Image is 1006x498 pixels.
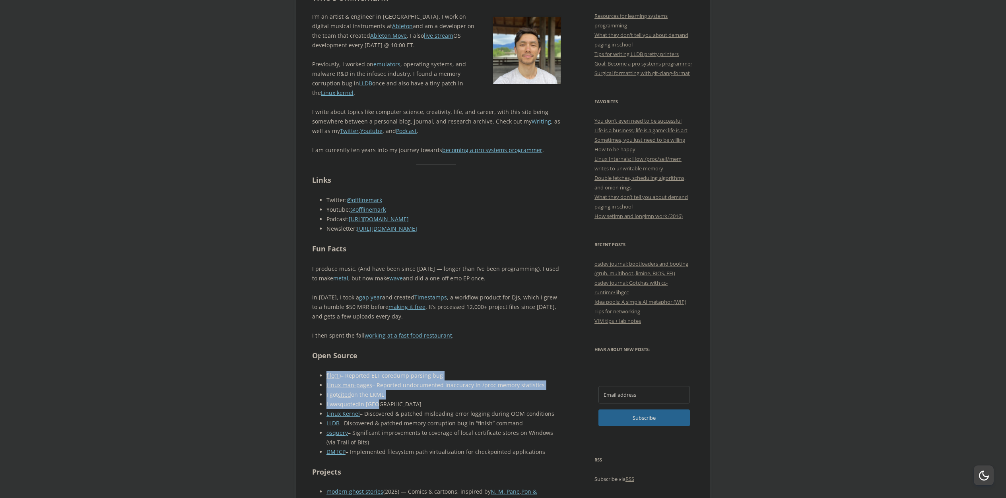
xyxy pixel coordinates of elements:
[414,293,447,301] a: Timestamps
[333,274,348,282] a: metal
[594,12,668,29] a: Resources for learning systems programming
[326,195,561,205] li: Twitter:
[491,488,520,495] a: N. M. Pane
[594,69,690,77] a: Surgical formatting with git-clang-format
[326,400,561,409] li: I was in [GEOGRAPHIC_DATA]
[594,317,641,324] a: VIM tips + lab notes
[373,60,400,68] a: emulators
[598,409,690,426] button: Subscribe
[594,117,682,124] a: You don’t even need to be successful
[594,174,686,191] a: Double fetches, scheduling algorithms, and onion rings
[598,386,690,403] input: Email address
[594,155,682,172] a: Linux Internals: How /proc/self/mem writes to unwritable memory
[594,212,683,220] a: How setjmp and longjmp work (2016)
[396,127,417,135] a: Podcast
[359,293,382,301] a: gap year
[625,475,634,483] a: RSS
[312,466,561,478] h2: Projects
[357,225,417,232] a: [URL][DOMAIN_NAME]
[326,419,340,427] a: LLDB
[594,240,694,249] h3: Recent Posts
[594,260,688,277] a: osdev journal: bootloaders and booting (grub, multiboot, limine, BIOS, EFI)
[594,60,692,67] a: Goal: Become a pro systems programmer
[340,127,359,135] a: Twitter
[360,127,383,135] a: Youtube
[347,196,382,204] a: @offlinemark
[594,308,640,315] a: Tips for networking
[594,193,688,210] a: What they don’t tell you about demand paging in school
[340,400,359,408] a: quoted
[370,32,407,39] a: Ableton Move
[594,455,694,465] h3: RSS
[594,279,668,296] a: osdev journal: Gotchas with cc-runtime/libgcc
[326,410,360,417] a: Linux Kernel
[312,145,561,155] p: I am currently ten years into my journey towards .
[326,380,561,390] li: – Reported undocumented inaccuracy in /proc memory statistics
[594,136,685,143] a: Sometimes, you just need to be willing
[326,224,561,234] li: Newsletter:
[312,107,561,136] p: I write about topics like computer science, creativity, life, and career, with this site being so...
[442,146,542,154] a: becoming a pro systems programmer
[340,419,523,427] span: – Discovered & patched memory corruption bug in “finish” command
[389,274,403,282] a: wave
[326,381,372,389] a: Linux man-pages
[359,79,372,87] a: LLDB
[424,32,453,39] a: live stream
[312,174,561,186] h2: Links
[326,488,383,495] a: modern ghost stories
[594,298,686,305] a: Idea pools: A simple AI metaphor (WIP)
[365,332,452,339] a: working at a fast food restaurant
[338,391,351,398] a: cited
[350,206,386,213] a: @offlinemark
[326,205,561,214] li: Youtube:
[594,127,687,134] a: Life is a business; life is a game; life is art
[326,428,561,447] li: – Significant improvements to coverage of local certificate stores on Windows (via Trail of Bits)
[312,331,561,340] p: I then spent the fall .
[312,243,561,255] h2: Fun Facts
[594,97,694,106] h3: Favorites
[312,12,561,50] p: I’m an artist & engineer in [GEOGRAPHIC_DATA]. I work on digital musical instruments at and am a ...
[312,293,561,321] p: In [DATE], I took a and created , a workflow product for DJs, which I grew to a humble $50 MRR be...
[326,214,561,224] li: Podcast:
[532,118,551,125] a: Writing
[594,50,679,58] a: Tips for writing LLDB pretty printers
[594,146,635,153] a: How to be happy
[312,60,561,98] p: Previously, I worked on , operating systems, and malware R&D in the infosec industry. I found a m...
[326,371,561,380] li: – Reported ELF coredump parsing bug
[594,474,694,484] p: Subscribe via
[326,372,341,379] a: file(1)
[326,390,561,400] li: I got on the LKML
[349,215,409,223] a: [URL][DOMAIN_NAME]
[312,350,561,361] h2: Open Source
[326,429,348,436] a: osquery
[326,409,561,419] li: – Discovered & patched misleading error logging during OOM conditions
[388,303,425,311] a: making it free
[326,448,346,456] a: DMTCP
[326,447,561,457] li: – Implemented filesystem path virtualization for checkpointed applications
[594,31,688,48] a: What they don't tell you about demand paging in school
[594,345,694,354] h3: Hear about new posts:
[312,264,561,283] p: I produce music. (And have been since [DATE] — longer than I’ve been programming). I used to make...
[392,22,413,30] a: Ableton
[321,89,353,97] a: Linux kernel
